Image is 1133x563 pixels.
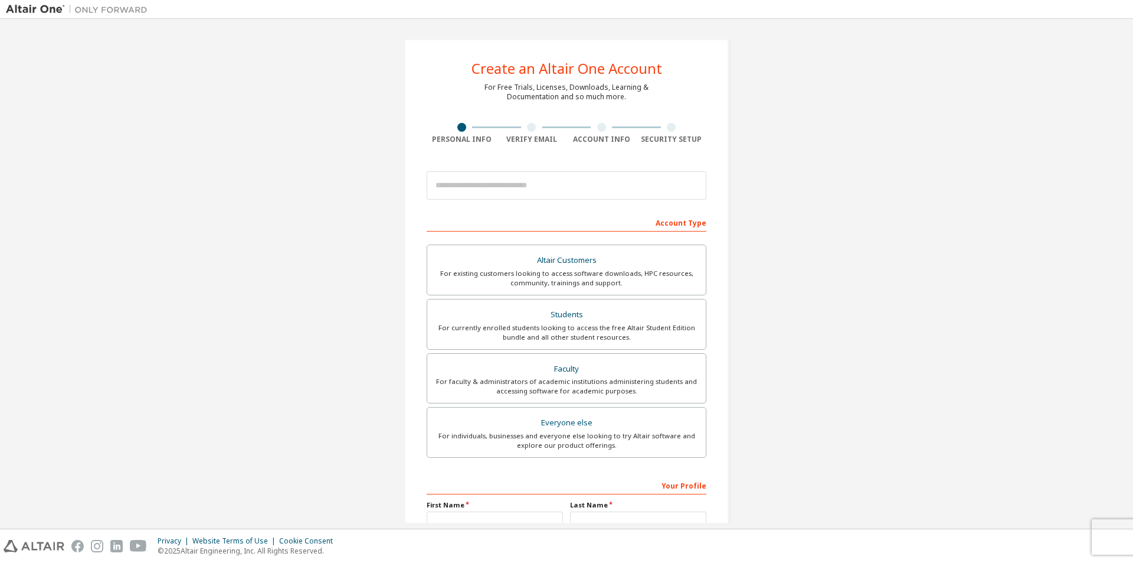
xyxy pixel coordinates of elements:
div: Website Terms of Use [192,536,279,546]
img: altair_logo.svg [4,540,64,552]
div: Cookie Consent [279,536,340,546]
div: Privacy [158,536,192,546]
img: facebook.svg [71,540,84,552]
div: For faculty & administrators of academic institutions administering students and accessing softwa... [434,377,699,396]
div: Verify Email [497,135,567,144]
div: For Free Trials, Licenses, Downloads, Learning & Documentation and so much more. [484,83,649,102]
div: Security Setup [637,135,707,144]
div: For currently enrolled students looking to access the free Altair Student Edition bundle and all ... [434,323,699,342]
img: instagram.svg [91,540,103,552]
img: Altair One [6,4,153,15]
div: For individuals, businesses and everyone else looking to try Altair software and explore our prod... [434,431,699,450]
img: youtube.svg [130,540,147,552]
div: Account Type [427,213,706,232]
div: Create an Altair One Account [471,61,662,76]
label: First Name [427,500,563,510]
div: Students [434,307,699,323]
img: linkedin.svg [110,540,123,552]
p: © 2025 Altair Engineering, Inc. All Rights Reserved. [158,546,340,556]
div: For existing customers looking to access software downloads, HPC resources, community, trainings ... [434,269,699,288]
div: Personal Info [427,135,497,144]
label: Last Name [570,500,706,510]
div: Your Profile [427,476,706,494]
div: Account Info [566,135,637,144]
div: Everyone else [434,415,699,431]
div: Altair Customers [434,252,699,269]
div: Faculty [434,361,699,377]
